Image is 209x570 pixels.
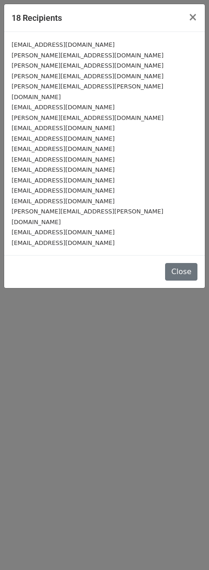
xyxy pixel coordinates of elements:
small: [EMAIL_ADDRESS][DOMAIN_NAME] [12,187,115,194]
small: [EMAIL_ADDRESS][DOMAIN_NAME] [12,198,115,205]
small: [EMAIL_ADDRESS][DOMAIN_NAME] [12,239,115,246]
iframe: Chat Widget [163,526,209,570]
small: [PERSON_NAME][EMAIL_ADDRESS][DOMAIN_NAME] [12,62,164,69]
small: [PERSON_NAME][EMAIL_ADDRESS][PERSON_NAME][DOMAIN_NAME] [12,208,163,225]
small: [EMAIL_ADDRESS][DOMAIN_NAME] [12,104,115,111]
button: Close [165,263,197,281]
h5: 18 Recipients [12,12,62,24]
small: [PERSON_NAME][EMAIL_ADDRESS][PERSON_NAME][DOMAIN_NAME] [12,83,163,100]
small: [EMAIL_ADDRESS][DOMAIN_NAME] [12,41,115,48]
small: [EMAIL_ADDRESS][DOMAIN_NAME] [12,145,115,152]
span: × [188,11,197,24]
small: [EMAIL_ADDRESS][DOMAIN_NAME] [12,166,115,173]
small: [EMAIL_ADDRESS][DOMAIN_NAME] [12,177,115,184]
small: [PERSON_NAME][EMAIL_ADDRESS][DOMAIN_NAME] [12,52,164,59]
small: [PERSON_NAME][EMAIL_ADDRESS][DOMAIN_NAME] [12,114,164,121]
small: [EMAIL_ADDRESS][DOMAIN_NAME] [12,125,115,132]
small: [EMAIL_ADDRESS][DOMAIN_NAME] [12,156,115,163]
small: [EMAIL_ADDRESS][DOMAIN_NAME] [12,135,115,142]
button: Close [181,4,205,30]
small: [EMAIL_ADDRESS][DOMAIN_NAME] [12,229,115,236]
small: [PERSON_NAME][EMAIL_ADDRESS][DOMAIN_NAME] [12,73,164,80]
